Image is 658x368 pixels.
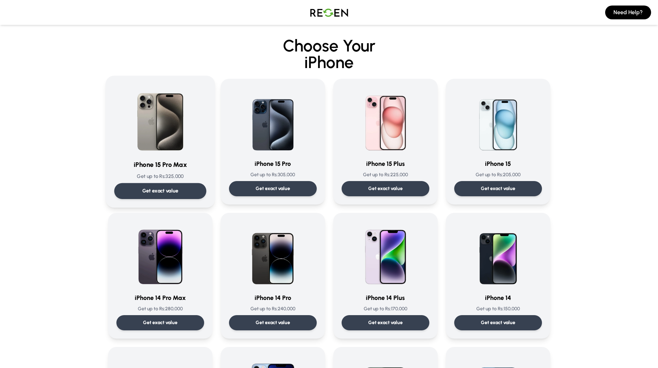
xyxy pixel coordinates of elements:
h3: iPhone 15 Plus [342,159,429,169]
h3: iPhone 14 Pro [229,293,317,303]
p: Get exact value [142,187,178,195]
img: iPhone 15 Pro Max [125,84,195,154]
h3: iPhone 14 [454,293,542,303]
h3: iPhone 15 Pro [229,159,317,169]
img: Logo [305,3,353,22]
p: Get exact value [481,185,515,192]
img: iPhone 15 Plus [352,87,419,153]
p: Get exact value [143,319,178,326]
img: iPhone 14 Pro [240,221,306,287]
p: Get exact value [481,319,515,326]
p: Get exact value [256,185,290,192]
h3: iPhone 14 Plus [342,293,429,303]
img: iPhone 14 [465,221,531,287]
h3: iPhone 15 [454,159,542,169]
p: Get up to Rs: 170,000 [342,305,429,312]
p: Get up to Rs: 240,000 [229,305,317,312]
p: Get up to Rs: 225,000 [342,171,429,178]
p: Get up to Rs: 280,000 [116,305,204,312]
img: iPhone 15 [465,87,531,153]
p: Get up to Rs: 150,000 [454,305,542,312]
p: Get exact value [368,319,403,326]
button: Need Help? [605,6,651,19]
p: Get up to Rs: 205,000 [454,171,542,178]
p: Get exact value [256,319,290,326]
img: iPhone 14 Plus [352,221,419,287]
p: Get exact value [368,185,403,192]
h3: iPhone 14 Pro Max [116,293,204,303]
img: iPhone 15 Pro [240,87,306,153]
span: Choose Your [283,36,375,56]
h3: iPhone 15 Pro Max [114,160,206,170]
span: iPhone [71,54,588,70]
img: iPhone 14 Pro Max [127,221,193,287]
p: Get up to Rs: 305,000 [229,171,317,178]
p: Get up to Rs: 325,000 [114,173,206,180]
